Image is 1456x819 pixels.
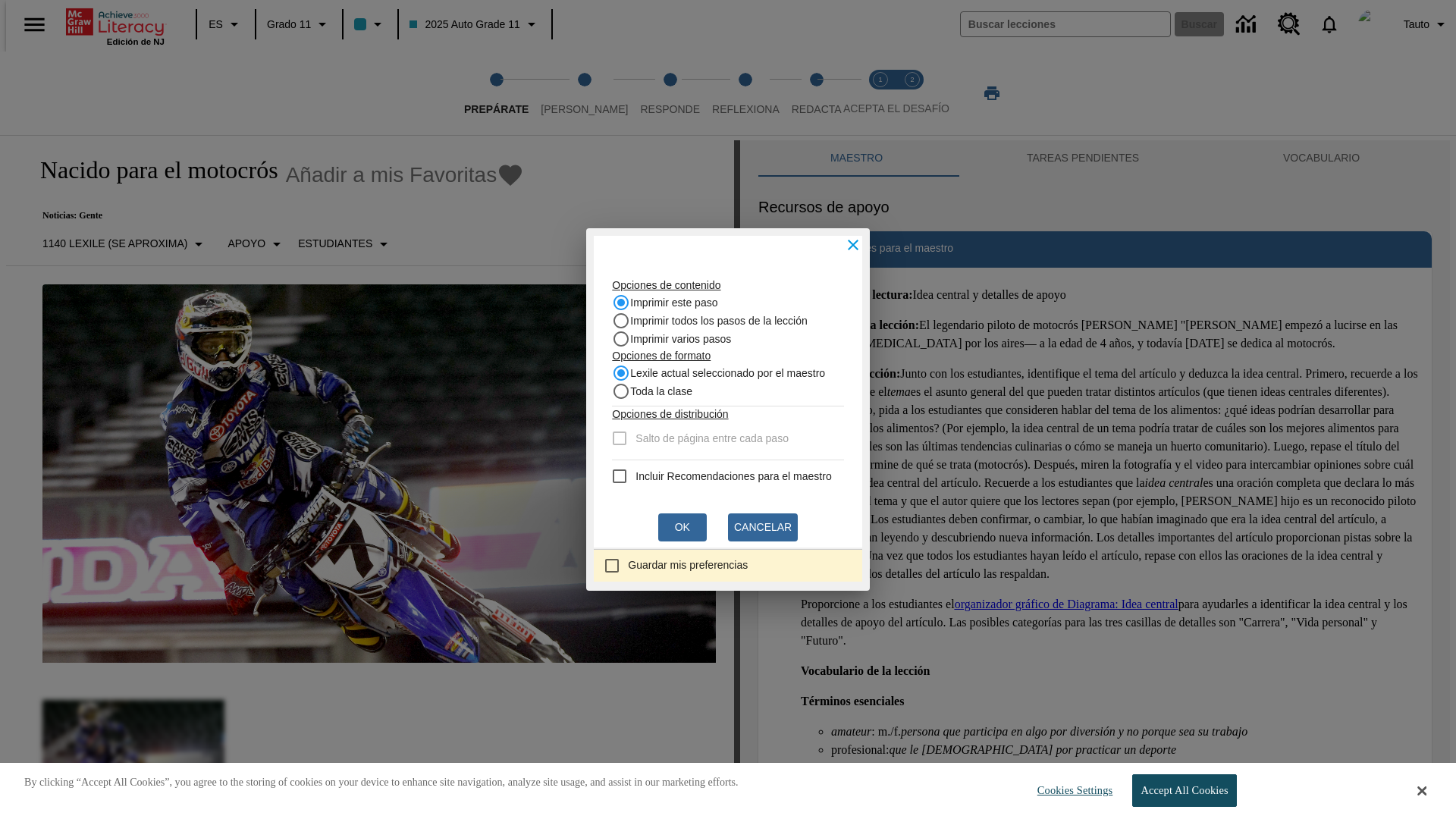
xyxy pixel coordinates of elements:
[24,775,739,790] p: By clicking “Accept All Cookies”, you agree to the storing of cookies on your device to enhance s...
[630,384,692,400] span: Toda la clase
[612,278,843,293] p: Opciones de contenido
[728,513,798,541] button: Cancelar
[630,313,807,329] span: Imprimir todos los pasos de la lección
[1132,774,1236,807] button: Accept All Cookies
[630,366,825,381] span: Lexile actual seleccionado por el maestro
[658,513,707,541] button: Ok, Se abrirá en una nueva ventana o pestaña
[628,557,748,573] span: Guardar mis preferencias
[836,228,870,262] button: Close
[630,295,717,311] span: Imprimir este paso
[612,406,843,422] p: Opciones de distribución
[635,431,789,447] span: Salto de página entre cada paso
[1417,784,1426,798] button: Close
[635,469,831,485] span: Incluir Recomendaciones para el maestro
[1024,775,1119,806] button: Cookies Settings
[630,331,731,347] span: Imprimir varios pasos
[612,348,843,364] p: Opciones de formato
